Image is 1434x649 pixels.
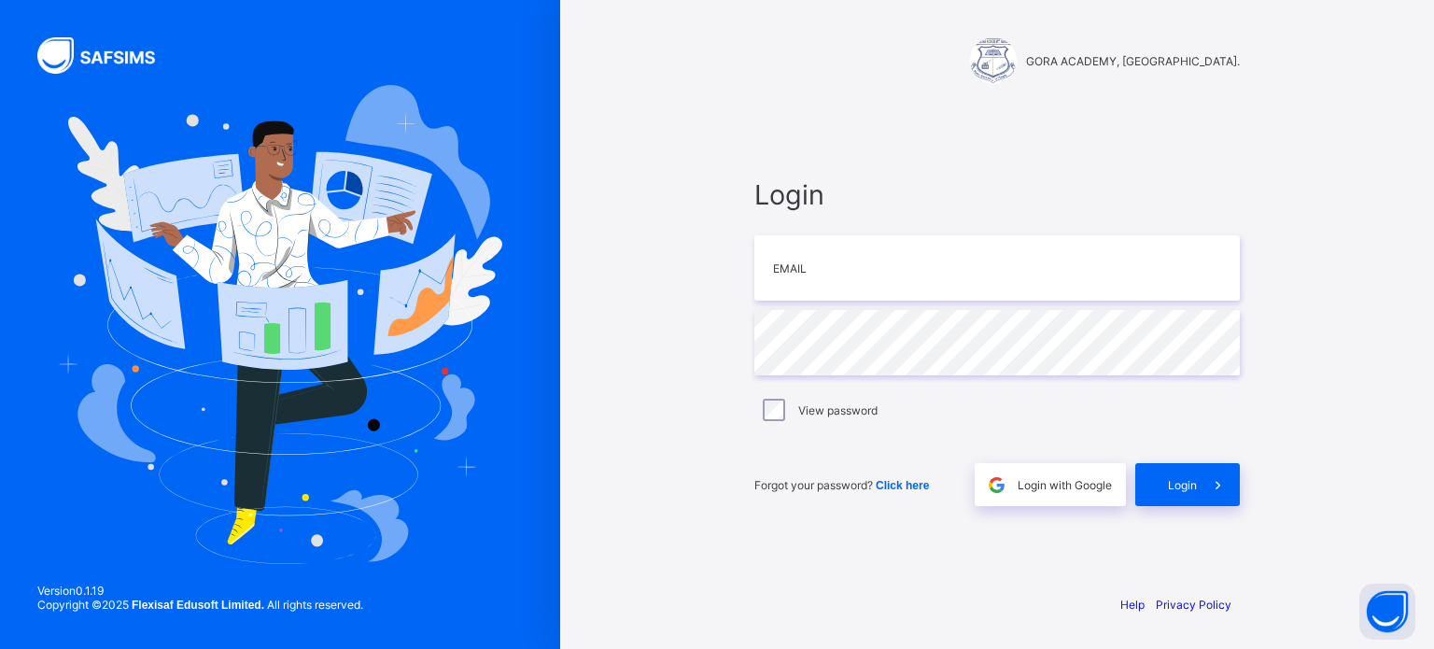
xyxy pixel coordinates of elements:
[754,478,929,492] span: Forgot your password?
[132,599,264,612] strong: Flexisaf Edusoft Limited.
[876,479,929,492] span: Click here
[37,584,363,598] span: Version 0.1.19
[1168,478,1197,492] span: Login
[986,474,1007,496] img: google.396cfc9801f0270233282035f929180a.svg
[1120,598,1145,612] a: Help
[1156,598,1231,612] a: Privacy Policy
[1026,54,1240,68] span: GORA ACADEMY, [GEOGRAPHIC_DATA].
[37,598,363,612] span: Copyright © 2025 All rights reserved.
[37,37,177,74] img: SAFSIMS Logo
[1359,584,1415,640] button: Open asap
[754,178,1240,211] span: Login
[798,403,878,417] label: View password
[876,478,929,492] a: Click here
[58,85,502,563] img: Hero Image
[1018,478,1112,492] span: Login with Google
